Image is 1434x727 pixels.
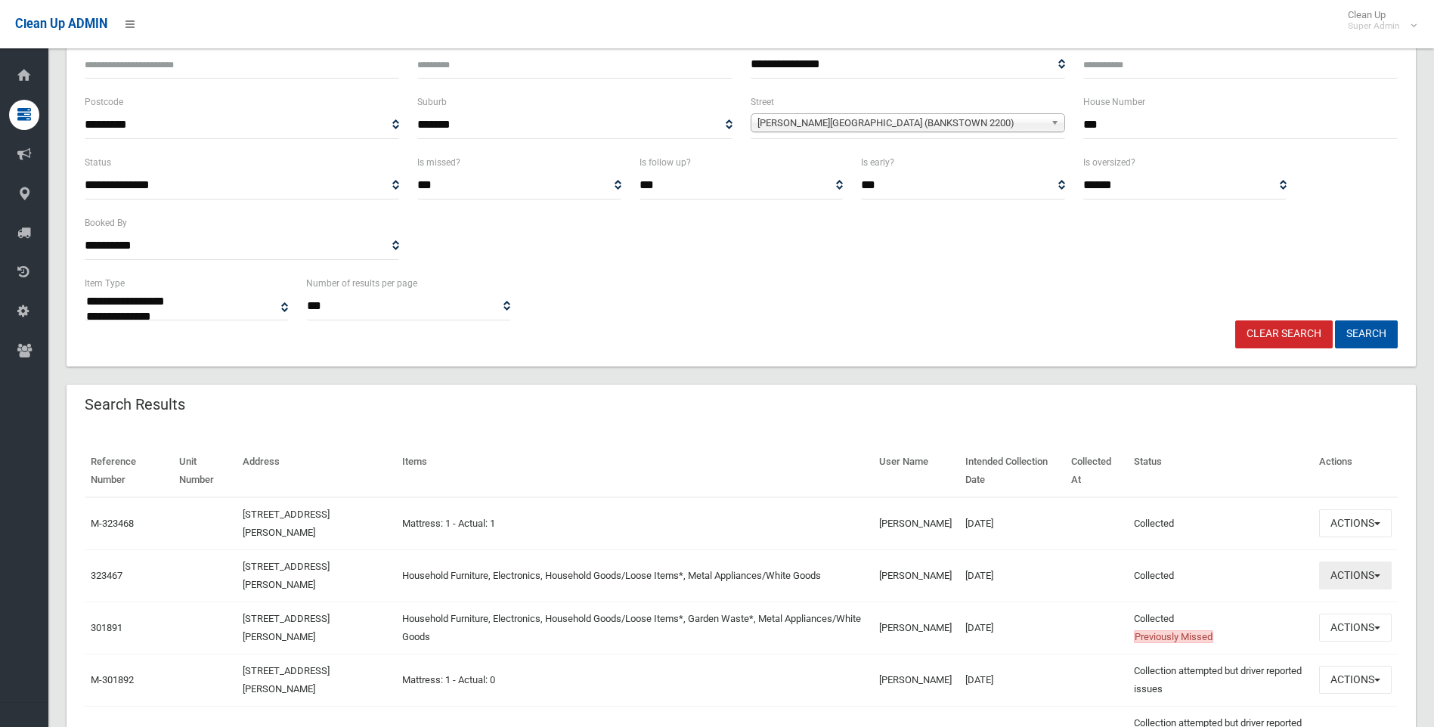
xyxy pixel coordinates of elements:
label: Status [85,154,111,171]
a: [STREET_ADDRESS][PERSON_NAME] [243,613,330,642]
a: [STREET_ADDRESS][PERSON_NAME] [243,561,330,590]
label: Street [751,94,774,110]
td: Household Furniture, Electronics, Household Goods/Loose Items*, Metal Appliances/White Goods [396,549,873,602]
a: 301891 [91,622,122,633]
small: Super Admin [1348,20,1400,32]
td: [DATE] [959,602,1065,654]
th: Actions [1313,445,1398,497]
label: Is oversized? [1083,154,1135,171]
button: Actions [1319,614,1392,642]
td: [PERSON_NAME] [873,497,959,550]
span: [PERSON_NAME][GEOGRAPHIC_DATA] (BANKSTOWN 2200) [757,114,1045,132]
td: Mattress: 1 - Actual: 0 [396,654,873,706]
span: Clean Up [1340,9,1415,32]
span: Previously Missed [1134,630,1213,643]
a: Clear Search [1235,320,1333,348]
td: [DATE] [959,549,1065,602]
button: Actions [1319,666,1392,694]
label: Suburb [417,94,447,110]
label: Item Type [85,275,125,292]
th: Address [237,445,396,497]
td: Household Furniture, Electronics, Household Goods/Loose Items*, Garden Waste*, Metal Appliances/W... [396,602,873,654]
td: Collected [1128,549,1313,602]
header: Search Results [67,390,203,419]
label: Postcode [85,94,123,110]
td: [PERSON_NAME] [873,549,959,602]
td: Collected [1128,602,1313,654]
th: User Name [873,445,959,497]
a: M-323468 [91,518,134,529]
th: Intended Collection Date [959,445,1065,497]
a: [STREET_ADDRESS][PERSON_NAME] [243,665,330,695]
label: Booked By [85,215,127,231]
th: Reference Number [85,445,173,497]
label: House Number [1083,94,1145,110]
td: Collection attempted but driver reported issues [1128,654,1313,706]
button: Search [1335,320,1398,348]
button: Actions [1319,561,1392,589]
label: Is follow up? [640,154,691,171]
a: M-301892 [91,674,134,685]
td: [DATE] [959,654,1065,706]
th: Items [396,445,873,497]
th: Unit Number [173,445,237,497]
th: Status [1128,445,1313,497]
button: Actions [1319,509,1392,537]
td: [PERSON_NAME] [873,654,959,706]
td: Collected [1128,497,1313,550]
td: [DATE] [959,497,1065,550]
label: Is early? [861,154,894,171]
td: Mattress: 1 - Actual: 1 [396,497,873,550]
a: [STREET_ADDRESS][PERSON_NAME] [243,509,330,538]
span: Clean Up ADMIN [15,17,107,31]
label: Number of results per page [306,275,417,292]
a: 323467 [91,570,122,581]
th: Collected At [1065,445,1127,497]
label: Is missed? [417,154,460,171]
td: [PERSON_NAME] [873,602,959,654]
